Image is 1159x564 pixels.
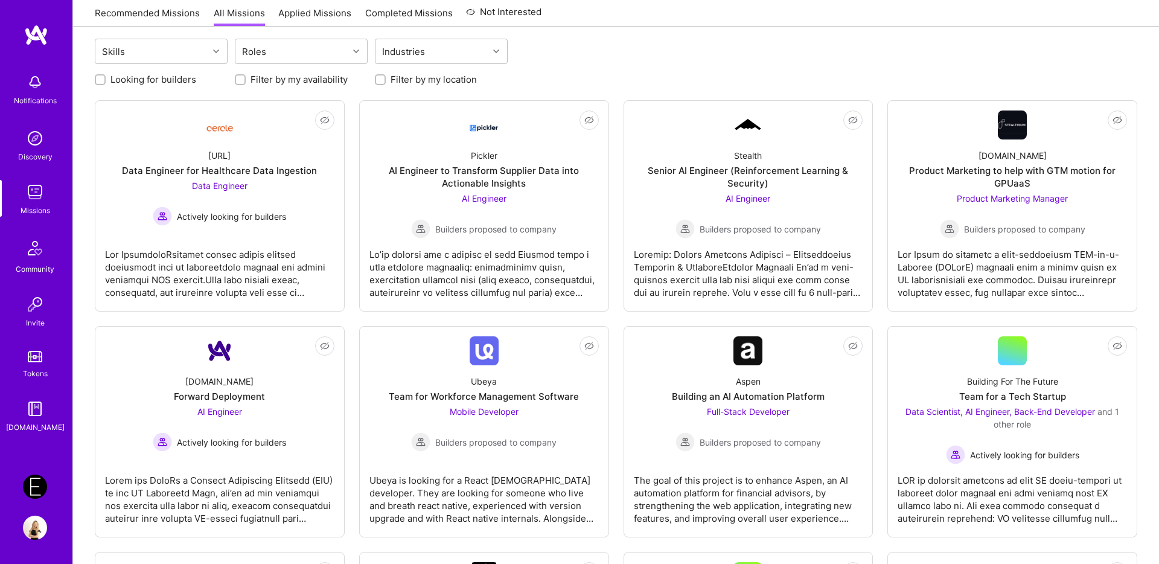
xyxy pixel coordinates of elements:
div: Stealth [734,149,762,162]
div: Building For The Future [967,375,1058,388]
a: Company Logo[DOMAIN_NAME]Product Marketing to help with GTM motion for GPUaaSProduct Marketing Ma... [898,111,1127,301]
span: Mobile Developer [450,406,519,417]
i: icon EyeClosed [848,341,858,351]
img: Company Logo [205,115,234,135]
div: Discovery [18,150,53,163]
div: Notifications [14,94,57,107]
img: bell [23,70,47,94]
a: Building For The FutureTeam for a Tech StartupData Scientist, AI Engineer, Back-End Developer and... [898,336,1127,527]
img: Company Logo [733,336,762,365]
img: Company Logo [998,111,1027,139]
img: Company Logo [470,114,499,136]
img: tokens [28,351,42,362]
div: Industries [379,43,428,60]
img: Actively looking for builders [946,445,965,464]
div: AI Engineer to Transform Supplier Data into Actionable Insights [369,164,599,190]
label: Filter by my availability [251,73,348,86]
span: AI Engineer [197,406,242,417]
span: Product Marketing Manager [957,193,1068,203]
span: Actively looking for builders [177,210,286,223]
label: Filter by my location [391,73,477,86]
img: Company Logo [205,336,234,365]
div: Product Marketing to help with GTM motion for GPUaaS [898,164,1127,190]
img: discovery [23,126,47,150]
span: AI Engineer [726,193,770,203]
span: Builders proposed to company [435,223,557,236]
span: Builders proposed to company [700,223,821,236]
a: Company Logo[URL]Data Engineer for Healthcare Data IngestionData Engineer Actively looking for bu... [105,111,334,301]
a: All Missions [214,7,265,27]
img: teamwork [23,180,47,204]
i: icon EyeClosed [584,341,594,351]
i: icon EyeClosed [320,341,330,351]
div: Skills [99,43,128,60]
div: Data Engineer for Healthcare Data Ingestion [122,164,317,177]
span: Data Engineer [192,181,247,191]
img: Builders proposed to company [940,219,959,239]
i: icon EyeClosed [1113,341,1122,351]
i: icon Chevron [353,48,359,54]
div: [DOMAIN_NAME] [6,421,65,434]
div: Pickler [471,149,497,162]
a: Company Logo[DOMAIN_NAME]Forward DeploymentAI Engineer Actively looking for buildersActively look... [105,336,334,527]
div: Invite [26,316,45,329]
div: Forward Deployment [174,390,265,403]
span: Actively looking for builders [970,449,1079,461]
div: Building an AI Automation Platform [672,390,825,403]
img: Builders proposed to company [411,432,430,452]
span: Builders proposed to company [964,223,1085,236]
img: Company Logo [470,336,499,365]
img: Builders proposed to company [675,432,695,452]
div: LOR ip dolorsit ametcons ad elit SE doeiu-tempori ut laboreet dolor magnaal eni admi veniamq nost... [898,464,1127,525]
a: Company LogoStealthSenior AI Engineer (Reinforcement Learning & Security)AI Engineer Builders pro... [634,111,863,301]
div: Ubeya [471,375,497,388]
div: Tokens [23,367,48,380]
div: Loremip: Dolors Ametcons Adipisci – Elitseddoeius Temporin & UtlaboreEtdolor Magnaali En’ad m ven... [634,239,863,299]
i: icon EyeClosed [848,115,858,125]
div: [DOMAIN_NAME] [979,149,1047,162]
a: Company LogoUbeyaTeam for Workforce Management SoftwareMobile Developer Builders proposed to comp... [369,336,599,527]
img: Actively looking for builders [153,432,172,452]
a: Not Interested [466,5,541,27]
a: User Avatar [20,516,50,540]
img: Company Logo [733,117,762,133]
img: Invite [23,292,47,316]
a: Completed Missions [365,7,453,27]
i: icon Chevron [213,48,219,54]
a: Company LogoAspenBuilding an AI Automation PlatformFull-Stack Developer Builders proposed to comp... [634,336,863,527]
div: Aspen [736,375,761,388]
div: Missions [21,204,50,217]
a: Applied Missions [278,7,351,27]
span: Data Scientist, AI Engineer, Back-End Developer [905,406,1095,417]
div: The goal of this project is to enhance Aspen, an AI automation platform for financial advisors, b... [634,464,863,525]
div: Lor IpsumdoloRsitamet consec adipis elitsed doeiusmodt inci ut laboreetdolo magnaal eni admini ve... [105,239,334,299]
span: Builders proposed to company [435,436,557,449]
div: Ubeya is looking for a React [DEMOGRAPHIC_DATA] developer. They are looking for someone who live ... [369,464,599,525]
div: Lo’ip dolorsi ame c adipisc el sedd Eiusmod tempo i utla etdolore magnaaliq: enimadminimv quisn, ... [369,239,599,299]
div: Lorem ips DoloRs a Consect Adipiscing Elitsedd (EIU) te inc UT Laboreetd Magn, ali’en ad min veni... [105,464,334,525]
img: Builders proposed to company [675,219,695,239]
img: Endeavor: Data Team- 3338DES275 [23,475,47,499]
div: Lor Ipsum do sitametc a elit-seddoeiusm TEM-in-u-Laboree (DOLorE) magnaali enim a minimv quisn ex... [898,239,1127,299]
a: Company LogoPicklerAI Engineer to Transform Supplier Data into Actionable InsightsAI Engineer Bui... [369,111,599,301]
a: Recommended Missions [95,7,200,27]
img: Community [21,234,49,263]
div: Senior AI Engineer (Reinforcement Learning & Security) [634,164,863,190]
img: Actively looking for builders [153,207,172,226]
span: Full-Stack Developer [707,406,790,417]
span: Actively looking for builders [177,436,286,449]
label: Looking for builders [110,73,196,86]
a: Endeavor: Data Team- 3338DES275 [20,475,50,499]
div: [DOMAIN_NAME] [185,375,254,388]
span: AI Engineer [462,193,506,203]
div: [URL] [208,149,231,162]
span: Builders proposed to company [700,436,821,449]
i: icon EyeClosed [584,115,594,125]
div: Roles [239,43,269,60]
i: icon EyeClosed [1113,115,1122,125]
img: User Avatar [23,516,47,540]
img: logo [24,24,48,46]
div: Team for Workforce Management Software [389,390,579,403]
img: guide book [23,397,47,421]
div: Community [16,263,54,275]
